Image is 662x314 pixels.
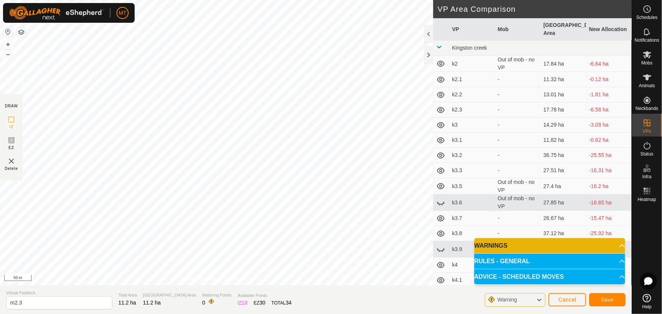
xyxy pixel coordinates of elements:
td: -16.2 ha [586,178,632,195]
td: 37.12 ha [540,226,586,241]
button: Map Layers [17,28,26,37]
td: 17.78 ha [540,102,586,118]
div: - [498,151,537,159]
td: k2.1 [449,72,495,87]
td: k3.9 [449,241,495,257]
td: -0.12 ha [586,72,632,87]
span: IZ [9,124,14,130]
td: 11.82 ha [540,133,586,148]
div: IZ [237,299,247,307]
h2: VP Area Comparison [438,5,632,14]
td: -16.65 ha [586,195,632,211]
button: Reset Map [3,27,13,36]
th: VP [449,18,495,41]
span: 34 [286,300,292,306]
button: Save [589,293,626,306]
span: Infra [642,174,651,179]
th: [GEOGRAPHIC_DATA] Area [540,18,586,41]
span: MT [119,9,126,17]
span: WARNINGS [474,243,508,249]
div: - [498,214,537,222]
div: - [498,166,537,174]
button: – [3,50,13,59]
span: EZ [9,145,14,151]
span: ADVICE - SCHEDULED MOVES [474,274,564,280]
td: 11.32 ha [540,72,586,87]
a: Contact Us [224,275,246,282]
td: 14.29 ha [540,118,586,133]
td: k3.1 [449,133,495,148]
div: DRAW [5,103,18,109]
td: 27.85 ha [540,195,586,211]
th: Mob [495,18,540,41]
span: Schedules [636,15,657,20]
div: Out of mob - no VP [498,195,537,210]
td: -1.81 ha [586,87,632,102]
td: 27.4 ha [540,178,586,195]
div: Out of mob - no VP [498,178,537,194]
span: Delete [5,166,18,171]
td: k2.3 [449,102,495,118]
button: Cancel [549,293,586,306]
p-accordion-header: RULES - GENERAL [474,254,625,269]
td: 26.67 ha [540,211,586,226]
td: k3.8 [449,226,495,241]
span: Notifications [635,38,659,42]
span: 30 [259,300,266,306]
td: -16.31 ha [586,163,632,178]
td: k3.2 [449,148,495,163]
a: Help [632,291,662,312]
span: Save [601,297,614,303]
div: Out of mob - no VP [498,56,537,72]
td: -25.55 ha [586,148,632,163]
p-accordion-header: ADVICE - SCHEDULED MOVES [474,269,625,284]
span: Mobs [642,61,653,65]
div: - [498,136,537,144]
div: - [498,121,537,129]
span: Total Area [118,292,137,298]
span: Cancel [558,297,576,303]
img: Gallagher Logo [9,6,104,20]
span: Help [642,305,652,309]
div: TOTAL [272,299,292,307]
td: k3 [449,118,495,133]
div: - [498,91,537,99]
button: + [3,40,13,49]
td: 36.75 ha [540,148,586,163]
div: - [498,229,537,237]
th: New Allocation [586,18,632,41]
span: Animals [639,83,655,88]
td: 17.84 ha [540,56,586,72]
span: RULES - GENERAL [474,258,530,264]
span: Virtual Paddock [6,290,112,296]
td: k4 [449,257,495,273]
span: Available Points [237,292,291,299]
span: Status [640,152,653,156]
div: - [498,75,537,83]
span: [GEOGRAPHIC_DATA] Area [143,292,196,298]
span: Neckbands [635,106,658,111]
td: k3.5 [449,178,495,195]
span: 0 [202,300,205,306]
span: 11.2 ha [143,300,161,306]
a: Privacy Policy [187,275,215,282]
td: k2 [449,56,495,72]
span: VPs [643,129,651,133]
td: 27.51 ha [540,163,586,178]
td: -0.62 ha [586,133,632,148]
span: Kingston creek [452,45,487,51]
span: Watering Points [202,292,231,298]
td: -6.64 ha [586,56,632,72]
td: k3.6 [449,195,495,211]
td: -25.92 ha [586,226,632,241]
td: -6.58 ha [586,102,632,118]
td: k4.1 [449,273,495,288]
div: EZ [254,299,266,307]
td: k3.3 [449,163,495,178]
span: 11.2 ha [118,300,136,306]
div: - [498,106,537,114]
span: 18 [242,300,248,306]
td: -3.09 ha [586,118,632,133]
p-accordion-header: WARNINGS [474,238,625,253]
td: k3.7 [449,211,495,226]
